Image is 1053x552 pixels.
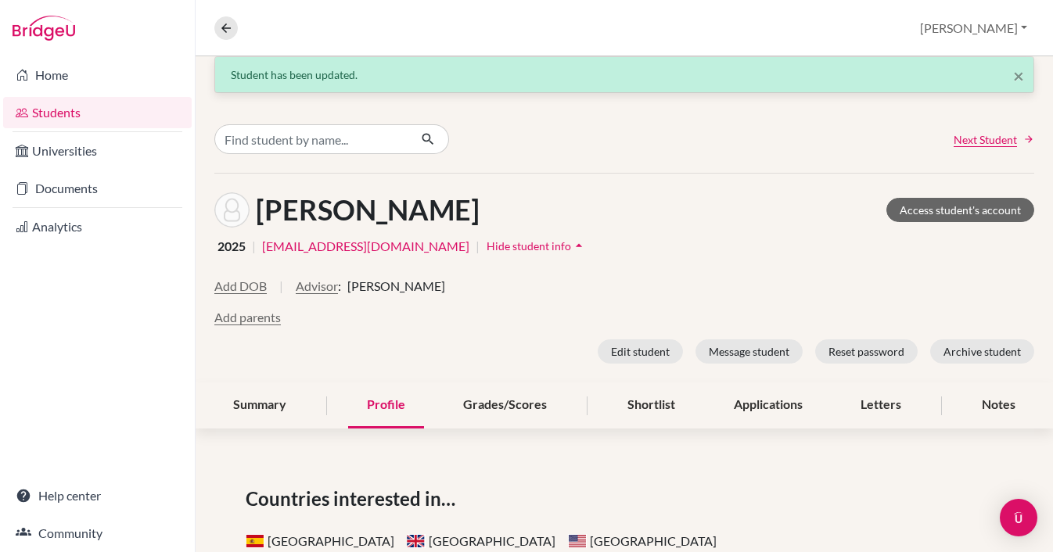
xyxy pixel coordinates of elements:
[444,382,566,428] div: Grades/Scores
[930,339,1034,364] button: Archive student
[407,534,426,548] span: United Kingdom
[214,192,250,228] img: Minou Abri's avatar
[609,382,694,428] div: Shortlist
[487,239,571,253] span: Hide student info
[347,277,445,296] span: [PERSON_NAME]
[231,66,1018,83] div: Student has been updated.
[963,382,1034,428] div: Notes
[913,13,1034,43] button: [PERSON_NAME]
[279,277,283,308] span: |
[407,533,555,548] span: [GEOGRAPHIC_DATA]
[348,382,424,428] div: Profile
[252,237,256,256] span: |
[246,534,264,548] span: Spain
[571,238,587,253] i: arrow_drop_up
[3,173,192,204] a: Documents
[486,234,588,258] button: Hide student infoarrow_drop_up
[1000,499,1037,536] div: Open Intercom Messenger
[214,124,408,154] input: Find student by name...
[476,237,480,256] span: |
[246,533,394,548] span: [GEOGRAPHIC_DATA]
[842,382,920,428] div: Letters
[815,339,918,364] button: Reset password
[1013,64,1024,87] span: ×
[214,277,267,296] button: Add DOB
[214,308,281,327] button: Add parents
[256,193,480,227] h1: [PERSON_NAME]
[296,277,338,296] button: Advisor
[3,518,192,549] a: Community
[954,131,1017,148] span: Next Student
[3,135,192,167] a: Universities
[214,382,305,428] div: Summary
[338,277,341,296] span: :
[954,131,1034,148] a: Next Student
[695,339,803,364] button: Message student
[3,480,192,511] a: Help center
[3,59,192,91] a: Home
[217,237,246,256] span: 2025
[598,339,683,364] button: Edit student
[1013,66,1024,85] button: Close
[13,16,75,41] img: Bridge-U
[568,533,717,548] span: [GEOGRAPHIC_DATA]
[3,97,192,128] a: Students
[262,237,469,256] a: [EMAIL_ADDRESS][DOMAIN_NAME]
[886,198,1034,222] a: Access student's account
[568,534,587,548] span: United States of America
[246,485,462,513] span: Countries interested in…
[715,382,821,428] div: Applications
[3,211,192,242] a: Analytics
